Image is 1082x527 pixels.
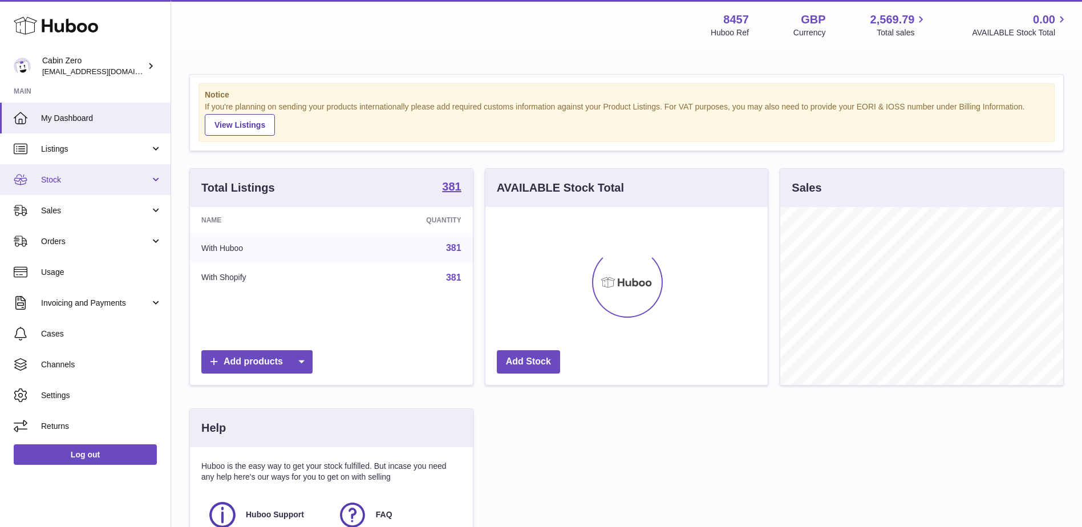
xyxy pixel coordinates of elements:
div: Huboo Ref [711,27,749,38]
a: 381 [446,243,461,253]
span: Orders [41,236,150,247]
a: 0.00 AVAILABLE Stock Total [972,12,1068,38]
h3: Help [201,420,226,436]
a: 381 [442,181,461,194]
div: Currency [793,27,826,38]
a: Log out [14,444,157,465]
strong: GBP [801,12,825,27]
span: Cases [41,329,162,339]
td: With Huboo [190,233,342,263]
span: Invoicing and Payments [41,298,150,309]
span: FAQ [376,509,392,520]
span: Huboo Support [246,509,304,520]
strong: 8457 [723,12,749,27]
a: Add Stock [497,350,560,374]
h3: AVAILABLE Stock Total [497,180,624,196]
span: Sales [41,205,150,216]
span: 2,569.79 [870,12,915,27]
a: 2,569.79 Total sales [870,12,928,38]
span: AVAILABLE Stock Total [972,27,1068,38]
span: Listings [41,144,150,155]
a: Add products [201,350,313,374]
span: Usage [41,267,162,278]
div: Cabin Zero [42,55,145,77]
span: Settings [41,390,162,401]
th: Quantity [342,207,472,233]
span: 0.00 [1033,12,1055,27]
span: Channels [41,359,162,370]
td: With Shopify [190,263,342,293]
span: Returns [41,421,162,432]
h3: Total Listings [201,180,275,196]
div: If you're planning on sending your products internationally please add required customs informati... [205,102,1048,136]
p: Huboo is the easy way to get your stock fulfilled. But incase you need any help here's our ways f... [201,461,461,483]
a: 381 [446,273,461,282]
strong: 381 [442,181,461,192]
h3: Sales [792,180,821,196]
span: My Dashboard [41,113,162,124]
a: View Listings [205,114,275,136]
span: Stock [41,175,150,185]
img: internalAdmin-8457@internal.huboo.com [14,58,31,75]
span: [EMAIL_ADDRESS][DOMAIN_NAME] [42,67,168,76]
strong: Notice [205,90,1048,100]
span: Total sales [877,27,927,38]
th: Name [190,207,342,233]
